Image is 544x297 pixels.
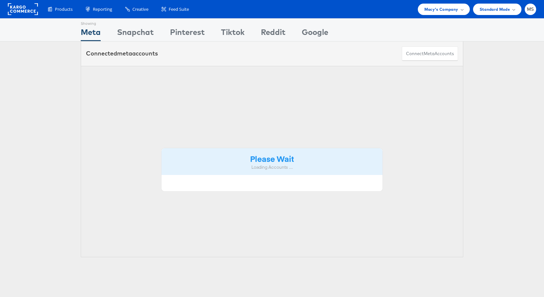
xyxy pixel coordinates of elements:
[169,6,189,12] span: Feed Suite
[86,49,158,58] div: Connected accounts
[402,46,458,61] button: ConnectmetaAccounts
[132,6,148,12] span: Creative
[81,26,101,41] div: Meta
[261,26,285,41] div: Reddit
[527,7,534,11] span: MS
[480,6,510,13] span: Standard Mode
[166,164,378,170] div: Loading Accounts ....
[93,6,112,12] span: Reporting
[250,153,294,164] strong: Please Wait
[81,19,101,26] div: Showing
[55,6,73,12] span: Products
[221,26,245,41] div: Tiktok
[424,51,434,57] span: meta
[117,26,154,41] div: Snapchat
[170,26,205,41] div: Pinterest
[117,50,132,57] span: meta
[302,26,328,41] div: Google
[424,6,458,13] span: Macy's Company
